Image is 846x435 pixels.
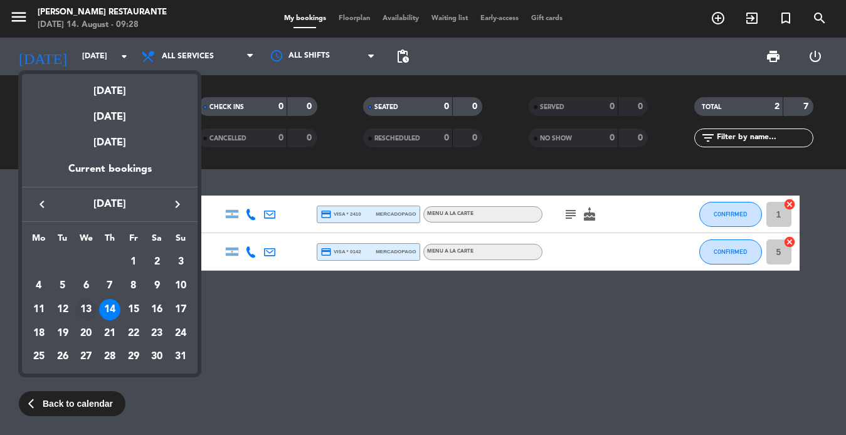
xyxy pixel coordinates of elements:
div: 1 [123,252,144,273]
td: August 15, 2025 [122,298,145,322]
td: August 6, 2025 [74,274,98,298]
td: AUG [27,251,122,275]
th: Tuesday [51,231,75,251]
div: 11 [28,299,50,320]
div: 2 [146,252,167,273]
td: August 23, 2025 [145,322,169,345]
div: 3 [170,252,191,273]
div: 14 [99,299,120,320]
div: 13 [75,299,97,320]
td: August 2, 2025 [145,251,169,275]
td: August 16, 2025 [145,298,169,322]
div: 16 [146,299,167,320]
button: keyboard_arrow_left [31,196,53,212]
th: Monday [27,231,51,251]
td: August 24, 2025 [169,322,193,345]
div: 30 [146,346,167,367]
span: [DATE] [53,196,166,212]
div: 21 [99,323,120,344]
td: August 28, 2025 [98,345,122,369]
div: Current bookings [22,161,198,187]
div: 5 [52,275,73,296]
div: 28 [99,346,120,367]
i: keyboard_arrow_left [34,197,50,212]
div: 29 [123,346,144,367]
td: August 8, 2025 [122,274,145,298]
td: August 13, 2025 [74,298,98,322]
th: Friday [122,231,145,251]
div: 18 [28,323,50,344]
td: August 4, 2025 [27,274,51,298]
th: Wednesday [74,231,98,251]
div: 24 [170,323,191,344]
td: August 22, 2025 [122,322,145,345]
td: August 9, 2025 [145,274,169,298]
div: 26 [52,346,73,367]
div: 19 [52,323,73,344]
td: August 7, 2025 [98,274,122,298]
td: August 14, 2025 [98,298,122,322]
td: August 1, 2025 [122,251,145,275]
div: 7 [99,275,120,296]
div: [DATE] [22,125,198,160]
div: 23 [146,323,167,344]
td: August 27, 2025 [74,345,98,369]
td: August 31, 2025 [169,345,193,369]
th: Saturday [145,231,169,251]
div: 10 [170,275,191,296]
div: 9 [146,275,167,296]
div: 8 [123,275,144,296]
td: August 26, 2025 [51,345,75,369]
td: August 25, 2025 [27,345,51,369]
th: Thursday [98,231,122,251]
td: August 21, 2025 [98,322,122,345]
div: 25 [28,346,50,367]
td: August 12, 2025 [51,298,75,322]
div: [DATE] [22,74,198,100]
div: 15 [123,299,144,320]
th: Sunday [169,231,193,251]
div: 27 [75,346,97,367]
td: August 3, 2025 [169,251,193,275]
i: keyboard_arrow_right [170,197,185,212]
div: 17 [170,299,191,320]
td: August 20, 2025 [74,322,98,345]
div: [DATE] [22,100,198,125]
div: 6 [75,275,97,296]
td: August 18, 2025 [27,322,51,345]
td: August 5, 2025 [51,274,75,298]
td: August 11, 2025 [27,298,51,322]
td: August 17, 2025 [169,298,193,322]
div: 22 [123,323,144,344]
td: August 29, 2025 [122,345,145,369]
div: 4 [28,275,50,296]
div: 12 [52,299,73,320]
td: August 30, 2025 [145,345,169,369]
div: 20 [75,323,97,344]
td: August 19, 2025 [51,322,75,345]
div: 31 [170,346,191,367]
button: keyboard_arrow_right [166,196,189,212]
td: August 10, 2025 [169,274,193,298]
